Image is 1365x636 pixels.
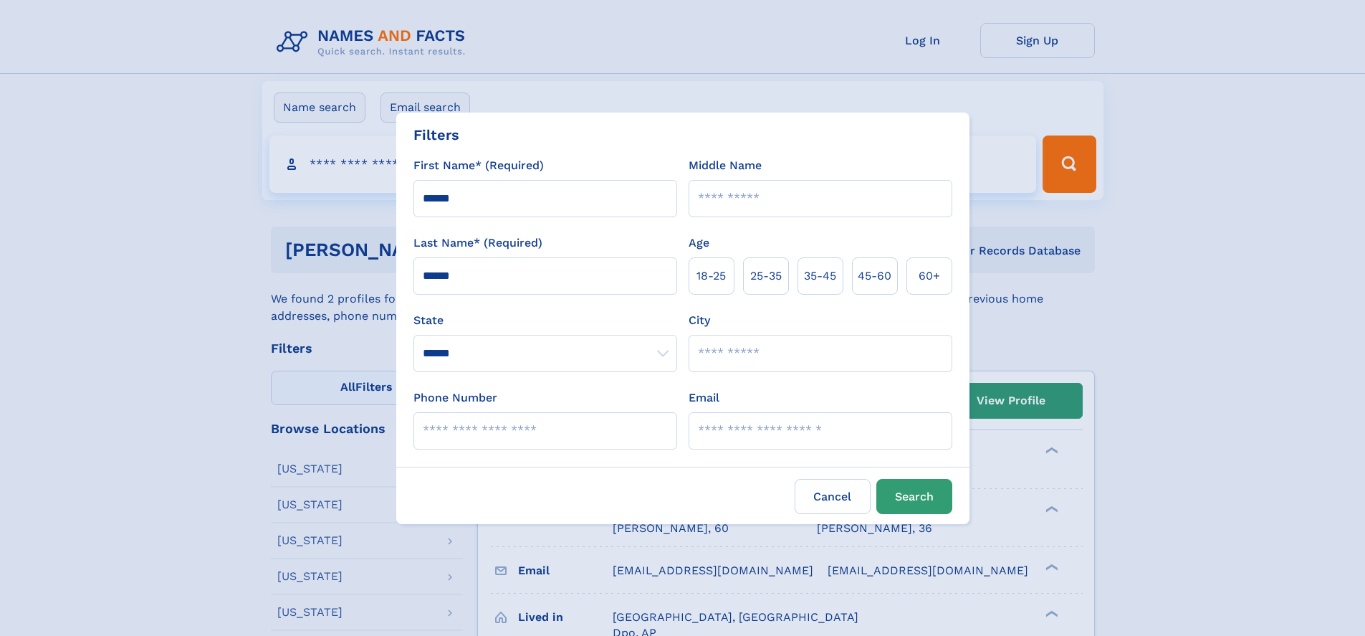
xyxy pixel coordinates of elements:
[858,267,891,285] span: 45‑60
[413,389,497,407] label: Phone Number
[413,312,677,329] label: State
[689,234,709,252] label: Age
[876,479,952,514] button: Search
[804,267,836,285] span: 35‑45
[689,389,719,407] label: Email
[919,267,940,285] span: 60+
[750,267,782,285] span: 25‑35
[689,312,710,329] label: City
[696,267,726,285] span: 18‑25
[413,124,459,146] div: Filters
[413,234,542,252] label: Last Name* (Required)
[795,479,871,514] label: Cancel
[689,157,762,174] label: Middle Name
[413,157,544,174] label: First Name* (Required)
